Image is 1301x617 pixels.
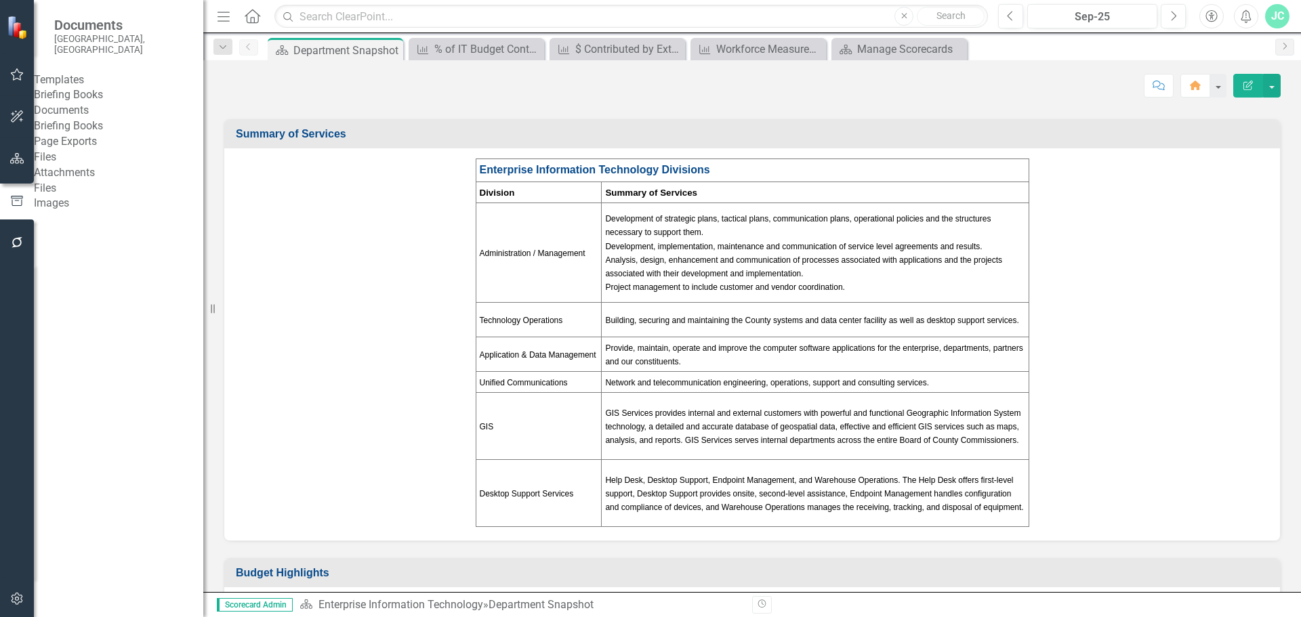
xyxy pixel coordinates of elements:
[553,41,682,58] a: $ Contributed by External Entities
[480,489,574,498] span: Desktop Support Services
[293,42,400,59] div: Department Snapshot
[480,164,710,175] strong: Enterprise Information Technology Divisions
[480,249,585,258] span: Administration / Management
[605,343,1023,366] span: Provide, maintain, operate and improve the computer software applications for the enterprise, dep...
[300,597,742,613] div: »
[489,598,594,611] div: Department Snapshot
[434,41,541,58] div: % of IT Budget Contributed by External Entities
[480,350,596,360] span: Application & Data Management
[1032,9,1153,25] div: Sep-25
[605,378,929,387] span: Network and telecommunication engineering, operations, support and consulting services.
[716,41,823,58] div: Workforce Measures - EIT
[412,41,541,58] a: % of IT Budget Contributed by External Entities
[1265,4,1289,28] button: JC
[7,15,30,39] img: ClearPoint Strategy
[857,41,964,58] div: Manage Scorecards
[605,282,845,292] span: Project management to include customer and vendor coordination.
[34,103,203,119] div: Documents
[835,41,964,58] a: Manage Scorecards
[480,422,494,431] span: GIS
[34,165,203,181] a: Attachments
[605,242,982,251] span: Development, implementation, maintenance and communication of service level agreements and results.
[480,378,568,387] span: Unified Communications
[1027,4,1157,28] button: Sep-25
[318,598,483,611] a: Enterprise Information Technology
[34,150,203,165] div: Files
[236,128,1273,140] h3: Summary of Services
[480,316,563,325] span: Technology Operations
[605,475,1023,512] span: Help Desk, Desktop Support, Endpoint Management, and Warehouse Operations. The Help Desk offers f...
[605,316,1018,325] span: Building, securing and maintaining the County systems and data center facility as well as desktop...
[236,567,1273,579] h3: Budget Highlights
[274,5,988,28] input: Search ClearPoint...
[54,17,190,33] span: Documents
[34,72,203,88] div: Templates
[605,408,1020,445] span: GIS Services provides internal and external customers with powerful and functional Geographic Inf...
[34,196,203,211] a: Images
[605,188,697,198] strong: Summary of Services
[34,134,203,150] a: Page Exports
[34,87,203,103] a: Briefing Books
[54,33,190,56] small: [GEOGRAPHIC_DATA], [GEOGRAPHIC_DATA]
[605,255,1002,278] span: Analysis, design, enhancement and communication of processes associated with applications and the...
[936,10,966,21] span: Search
[34,181,203,196] a: Files
[694,41,823,58] a: Workforce Measures - EIT
[575,41,682,58] div: $ Contributed by External Entities
[605,214,991,237] span: Development of strategic plans, tactical plans, communication plans, operational policies and the...
[917,7,985,26] button: Search
[480,188,515,198] strong: Division
[217,598,293,612] span: Scorecard Admin
[34,119,203,134] a: Briefing Books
